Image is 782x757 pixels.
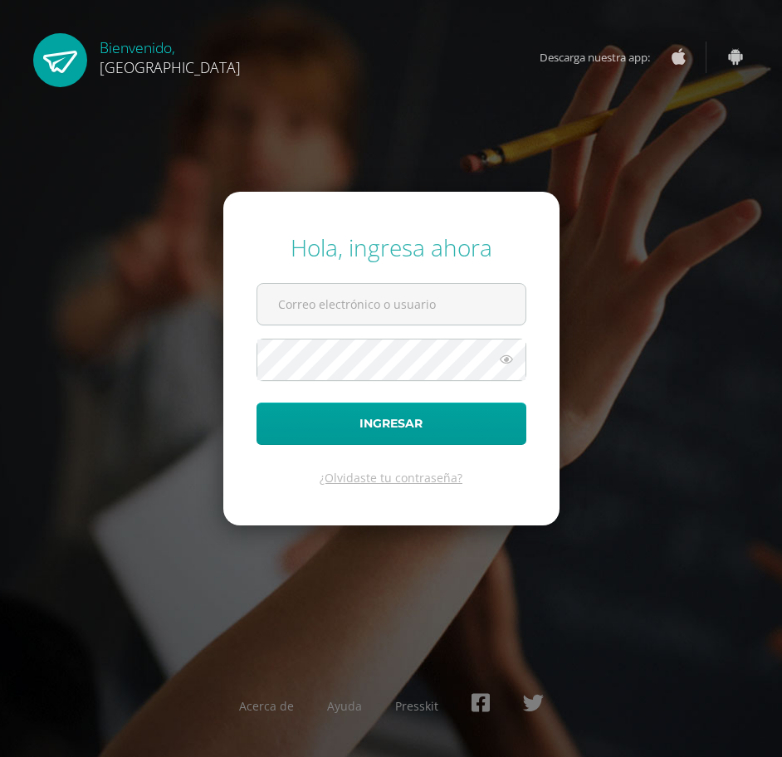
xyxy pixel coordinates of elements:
[100,57,241,77] span: [GEOGRAPHIC_DATA]
[327,698,362,714] a: Ayuda
[320,470,462,486] a: ¿Olvidaste tu contraseña?
[239,698,294,714] a: Acerca de
[257,284,525,325] input: Correo electrónico o usuario
[257,232,526,263] div: Hola, ingresa ahora
[100,33,241,77] div: Bienvenido,
[540,42,667,73] span: Descarga nuestra app:
[395,698,438,714] a: Presskit
[257,403,526,445] button: Ingresar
